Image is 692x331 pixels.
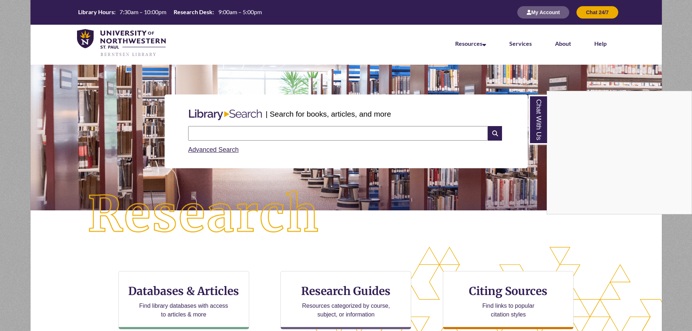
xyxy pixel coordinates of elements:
a: Services [509,40,532,47]
a: Chat With Us [529,95,547,145]
div: Chat With Us [547,91,692,214]
a: About [555,40,571,47]
iframe: Chat Widget [547,91,692,214]
a: Resources [455,40,486,47]
a: Help [594,40,607,47]
img: UNWSP Library Logo [77,29,166,57]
